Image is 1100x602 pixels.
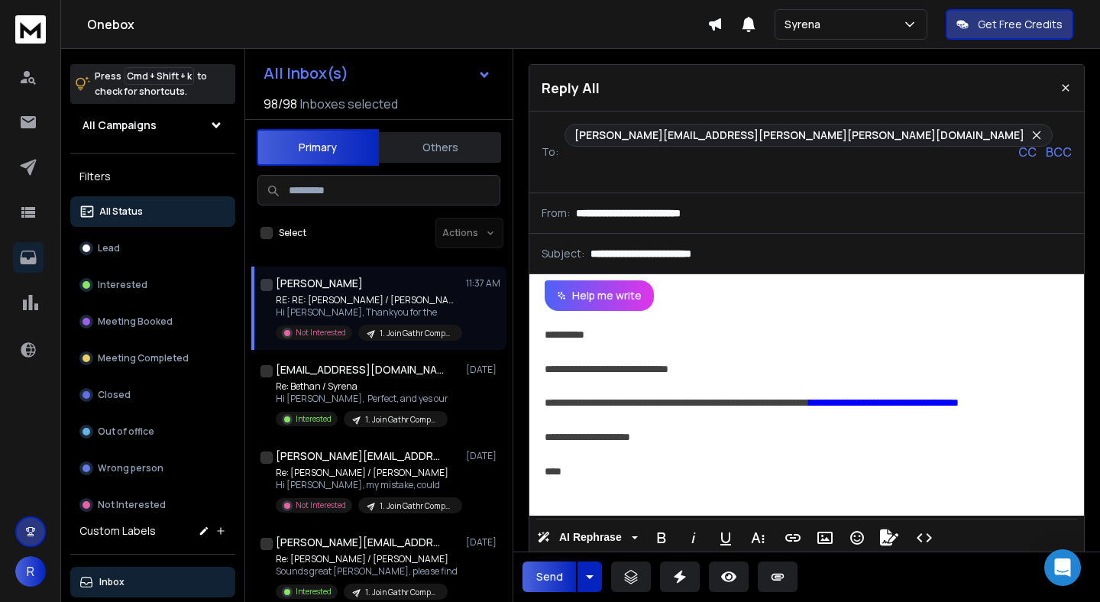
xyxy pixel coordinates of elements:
[296,586,332,597] p: Interested
[70,380,235,410] button: Closed
[99,576,125,588] p: Inbox
[875,523,904,553] button: Signature
[300,95,398,113] h3: Inboxes selected
[98,352,189,364] p: Meeting Completed
[82,118,157,133] h1: All Campaigns
[276,448,444,464] h1: [PERSON_NAME][EMAIL_ADDRESS][DOMAIN_NAME]
[778,523,807,553] button: Insert Link (⌘K)
[534,523,641,553] button: AI Rephrase
[365,587,438,598] p: 1. Join Gathr Companies
[380,500,453,512] p: 1. Join Gathr Companies
[466,450,500,462] p: [DATE]
[466,364,500,376] p: [DATE]
[1044,549,1081,586] div: Open Intercom Messenger
[296,413,332,425] p: Interested
[95,69,207,99] p: Press to check for shortcuts.
[946,9,1073,40] button: Get Free Credits
[276,306,459,319] p: Hi [PERSON_NAME], Thankyou for the
[542,206,570,221] p: From:
[264,66,348,81] h1: All Inbox(s)
[98,242,120,254] p: Lead
[1018,143,1037,161] p: CC
[98,426,154,438] p: Out of office
[70,567,235,597] button: Inbox
[98,499,166,511] p: Not Interested
[910,523,939,553] button: Code View
[15,556,46,587] button: R
[542,144,558,160] p: To:
[843,523,872,553] button: Emoticons
[125,67,194,85] span: Cmd + Shift + k
[365,414,438,426] p: 1. Join Gathr Companies
[279,227,306,239] label: Select
[743,523,772,553] button: More Text
[296,327,346,338] p: Not Interested
[70,453,235,484] button: Wrong person
[70,233,235,264] button: Lead
[276,294,459,306] p: RE: RE: [PERSON_NAME] / [PERSON_NAME]
[70,306,235,337] button: Meeting Booked
[1046,143,1072,161] p: BCC
[574,128,1024,143] p: [PERSON_NAME][EMAIL_ADDRESS][PERSON_NAME][PERSON_NAME][DOMAIN_NAME]
[522,562,576,592] button: Send
[276,479,459,491] p: Hi [PERSON_NAME], my mistake, could
[785,17,827,32] p: Syrena
[70,270,235,300] button: Interested
[276,553,458,565] p: Re: [PERSON_NAME] / [PERSON_NAME]
[98,462,163,474] p: Wrong person
[15,15,46,44] img: logo
[276,467,459,479] p: Re: [PERSON_NAME] / [PERSON_NAME]
[379,131,501,164] button: Others
[380,328,453,339] p: 1. Join Gathr Companies
[251,58,503,89] button: All Inbox(s)
[99,206,143,218] p: All Status
[466,277,500,290] p: 11:37 AM
[98,389,131,401] p: Closed
[679,523,708,553] button: Italic (⌘I)
[556,531,625,544] span: AI Rephrase
[276,276,363,291] h1: [PERSON_NAME]
[276,535,444,550] h1: [PERSON_NAME][EMAIL_ADDRESS][PERSON_NAME][DOMAIN_NAME]
[542,246,584,261] p: Subject:
[545,280,654,311] button: Help me write
[276,362,444,377] h1: [EMAIL_ADDRESS][DOMAIN_NAME]
[978,17,1063,32] p: Get Free Credits
[70,343,235,374] button: Meeting Completed
[70,490,235,520] button: Not Interested
[542,77,600,99] p: Reply All
[98,316,173,328] p: Meeting Booked
[87,15,707,34] h1: Onebox
[98,279,147,291] p: Interested
[70,416,235,447] button: Out of office
[70,196,235,227] button: All Status
[70,110,235,141] button: All Campaigns
[296,500,346,511] p: Not Interested
[70,166,235,187] h3: Filters
[466,536,500,549] p: [DATE]
[257,129,379,166] button: Primary
[276,565,458,578] p: Sounds great [PERSON_NAME], please find
[79,523,156,539] h3: Custom Labels
[276,380,448,393] p: Re: Bethan / Syrena
[711,523,740,553] button: Underline (⌘U)
[276,393,448,405] p: Hi [PERSON_NAME], Perfect, and yes our
[647,523,676,553] button: Bold (⌘B)
[264,95,297,113] span: 98 / 98
[810,523,840,553] button: Insert Image (⌘P)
